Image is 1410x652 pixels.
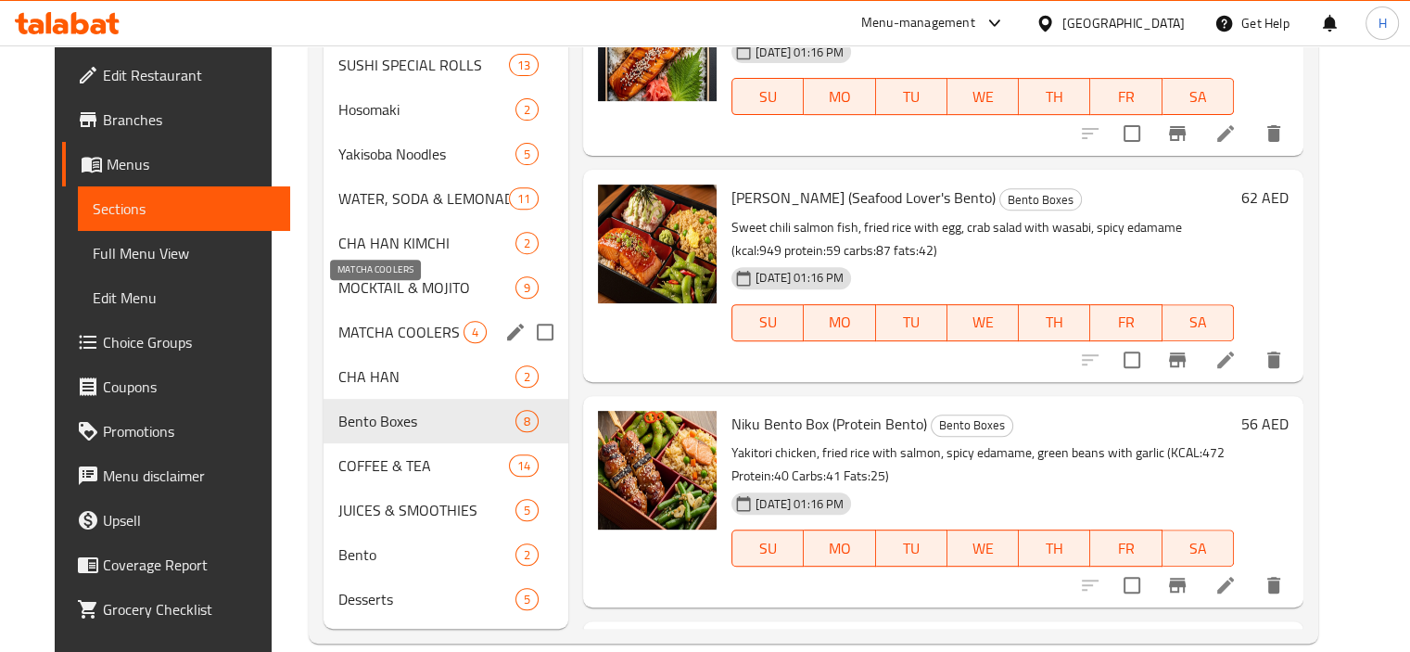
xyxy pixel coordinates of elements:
span: SU [740,83,796,110]
button: FR [1090,304,1162,341]
a: Coverage Report [62,543,290,587]
a: Promotions [62,409,290,454]
button: SA [1162,304,1234,341]
span: WATER, SODA & LEMONADE [338,187,509,210]
span: MO [811,83,868,110]
span: SA [1170,535,1226,562]
span: TU [883,309,940,336]
span: 5 [516,502,538,519]
p: Sweet chili salmon fish, fried rice with egg, crab salad with wasabi, spicy edamame (kcal:949 pro... [731,216,1234,262]
button: TH [1019,530,1090,567]
div: Bento Boxes [931,415,1013,437]
span: TH [1026,83,1083,110]
button: Branch-specific-item [1155,338,1200,382]
span: Choice Groups [103,331,275,353]
span: Bento Boxes [932,415,1012,436]
span: SU [740,309,796,336]
span: Bento [338,543,515,566]
span: Promotions [103,420,275,442]
span: 2 [516,235,538,252]
span: [DATE] 01:16 PM [748,44,851,61]
p: Yakitori chicken, fried rice with salmon, spicy edamame, green beans with garlic (KCAL:472 Protei... [731,441,1234,488]
span: 13 [510,57,538,74]
div: MOCKTAIL & MOJITO9 [324,265,568,310]
button: TH [1019,304,1090,341]
a: Grocery Checklist [62,587,290,632]
div: items [515,499,539,521]
span: CHA HAN [338,365,515,388]
div: Menu-management [861,12,975,34]
h6: 56 AED [1241,411,1289,437]
span: MO [811,309,868,336]
div: COFFEE & TEA14 [324,443,568,488]
div: items [509,187,539,210]
button: SU [731,304,804,341]
button: WE [947,78,1019,115]
button: TU [876,78,947,115]
span: FR [1098,309,1154,336]
span: Select to update [1112,340,1151,379]
a: Coupons [62,364,290,409]
div: Bento Boxes8 [324,399,568,443]
span: Full Menu View [93,242,275,264]
div: items [515,98,539,121]
button: SU [731,78,804,115]
span: [PERSON_NAME] (Seafood Lover's Bento) [731,184,996,211]
button: Branch-specific-item [1155,111,1200,156]
span: TH [1026,535,1083,562]
span: 2 [516,101,538,119]
div: items [515,232,539,254]
button: SA [1162,78,1234,115]
span: Menus [107,153,275,175]
div: SUSHI SPECIAL ROLLS [338,54,509,76]
span: 2 [516,546,538,564]
span: Coverage Report [103,554,275,576]
span: WE [955,309,1011,336]
h6: 62 AED [1241,185,1289,211]
span: TH [1026,309,1083,336]
span: 2 [516,368,538,386]
span: Niku Bento Box (Protein Bento) [731,410,927,438]
div: Desserts [338,588,515,610]
span: MO [811,535,868,562]
a: Sections [78,186,290,231]
span: 5 [516,591,538,608]
div: SUSHI SPECIAL ROLLS13 [324,43,568,87]
button: TH [1019,78,1090,115]
a: Branches [62,97,290,142]
div: CHA HAN KIMCHI2 [324,221,568,265]
span: 11 [510,190,538,208]
div: items [515,410,539,432]
span: FR [1098,535,1154,562]
button: delete [1251,563,1296,607]
button: MO [804,530,875,567]
button: WE [947,530,1019,567]
span: SA [1170,309,1226,336]
span: Edit Menu [93,287,275,309]
a: Menus [62,142,290,186]
span: Sections [93,198,275,220]
button: FR [1090,78,1162,115]
span: WE [955,83,1011,110]
a: Choice Groups [62,320,290,364]
button: delete [1251,111,1296,156]
div: items [515,588,539,610]
a: Menu disclaimer [62,454,290,498]
span: TU [883,83,940,110]
div: Hosomaki2 [324,87,568,132]
a: Edit menu item [1214,122,1237,145]
div: WATER, SODA & LEMONADE11 [324,176,568,221]
span: Bento Boxes [338,410,515,432]
span: MOCKTAIL & MOJITO [338,276,515,299]
span: TU [883,535,940,562]
button: TU [876,530,947,567]
span: Hosomaki [338,98,515,121]
span: Yakisoba Noodles [338,143,515,165]
button: TU [876,304,947,341]
span: CHA HAN KIMCHI [338,232,515,254]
